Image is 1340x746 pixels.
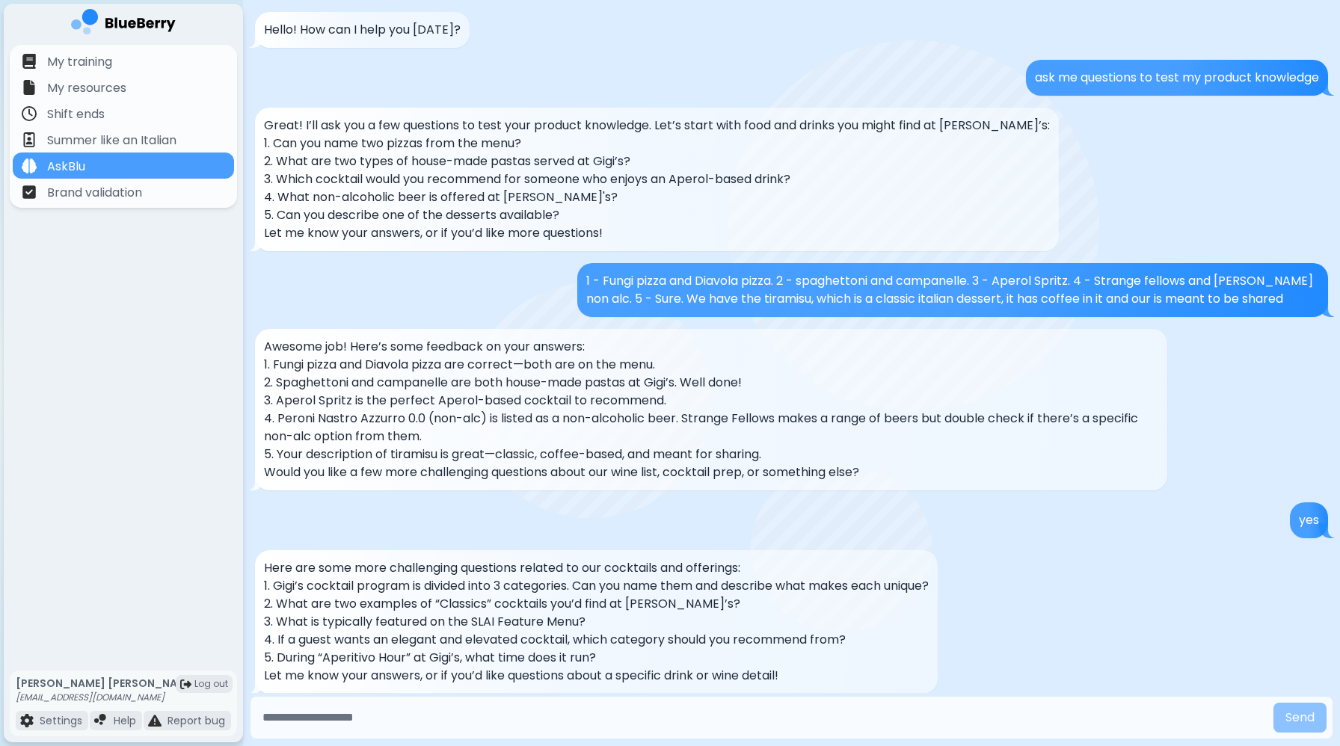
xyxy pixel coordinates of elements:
[71,9,176,40] img: company logo
[47,53,112,71] p: My training
[264,595,929,613] p: 2. What are two examples of “Classics” cocktails you’d find at [PERSON_NAME]’s?
[264,392,1158,410] p: 3. Aperol Spritz is the perfect Aperol-based cocktail to recommend.
[264,446,1158,463] p: 5. Your description of tiramisu is great—classic, coffee-based, and meant for sharing.
[586,272,1320,308] p: 1 - Fungi pizza and Diavola pizza. 2 - spaghettoni and campanelle. 3 - Aperol Spritz. 4 - Strange...
[167,714,225,727] p: Report bug
[264,667,929,685] p: Let me know your answers, or if you’d like questions about a specific drink or wine detail!
[264,170,1050,188] p: 3. Which cocktail would you recommend for someone who enjoys an Aperol-based drink?
[22,54,37,69] img: file icon
[40,714,82,727] p: Settings
[22,132,37,147] img: file icon
[114,714,136,727] p: Help
[264,188,1050,206] p: 4. What non-alcoholic beer is offered at [PERSON_NAME]'s?
[264,559,929,577] p: Here are some more challenging questions related to our cocktails and offerings:
[1299,511,1319,529] p: yes
[180,679,191,690] img: logout
[47,184,142,202] p: Brand validation
[94,714,108,727] img: file icon
[264,152,1050,170] p: 2. What are two types of house-made pastas served at Gigi’s?
[22,185,37,200] img: file icon
[264,338,1158,356] p: Awesome job! Here’s some feedback on your answers:
[22,158,37,173] img: file icon
[22,106,37,121] img: file icon
[47,158,85,176] p: AskBlu
[47,79,126,97] p: My resources
[264,631,929,649] p: 4. If a guest wants an elegant and elevated cocktail, which category should you recommend from?
[20,714,34,727] img: file icon
[264,463,1158,481] p: Would you like a few more challenging questions about our wine list, cocktail prep, or something ...
[264,135,1050,152] p: 1. Can you name two pizzas from the menu?
[264,21,461,39] p: Hello! How can I help you [DATE]?
[264,649,929,667] p: 5. During “Aperitivo Hour” at Gigi’s, what time does it run?
[264,356,1158,374] p: 1. Fungi pizza and Diavola pizza are correct—both are on the menu.
[264,613,929,631] p: 3. What is typically featured on the SLAI Feature Menu?
[47,105,105,123] p: Shift ends
[47,132,176,149] p: Summer like an Italian
[16,676,197,690] p: [PERSON_NAME] [PERSON_NAME]
[1273,703,1327,733] button: Send
[264,374,1158,392] p: 2. Spaghettoni and campanelle are both house-made pastas at Gigi’s. Well done!
[16,691,197,703] p: [EMAIL_ADDRESS][DOMAIN_NAME]
[22,80,37,95] img: file icon
[264,410,1158,446] p: 4. Peroni Nastro Azzurro 0.0 (non-alc) is listed as a non-alcoholic beer. Strange Fellows makes a...
[194,678,228,690] span: Log out
[264,224,1050,242] p: Let me know your answers, or if you’d like more questions!
[148,714,162,727] img: file icon
[264,117,1050,135] p: Great! I’ll ask you a few questions to test your product knowledge. Let’s start with food and dri...
[264,577,929,595] p: 1. Gigi’s cocktail program is divided into 3 categories. Can you name them and describe what make...
[264,206,1050,224] p: 5. Can you describe one of the desserts available?
[1035,69,1319,87] p: ask me questions to test my product knowledge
